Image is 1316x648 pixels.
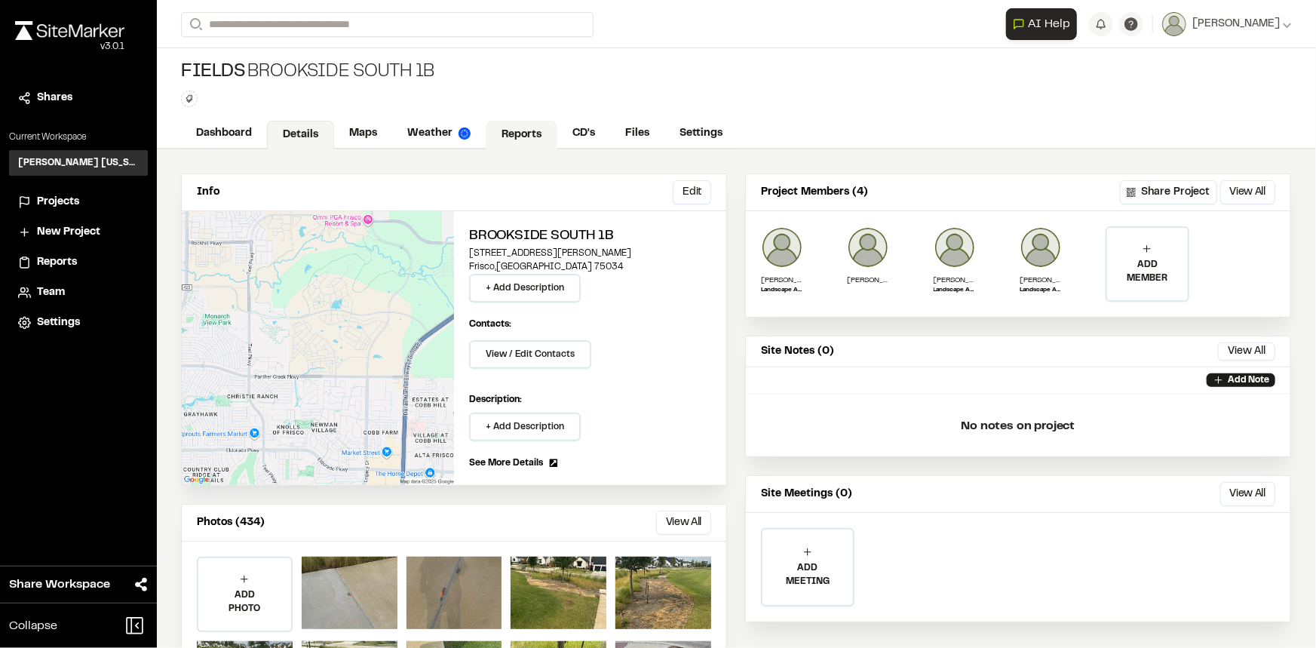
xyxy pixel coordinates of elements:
[181,91,198,107] button: Edit Tags
[1020,286,1062,295] p: Landscape Analyst
[486,121,557,149] a: Reports
[469,247,711,260] p: [STREET_ADDRESS][PERSON_NAME]
[1020,226,1062,269] img: Paitlyn Anderton
[469,260,711,274] p: Frisco , [GEOGRAPHIC_DATA] 75034
[557,119,610,148] a: CD's
[1028,15,1070,33] span: AI Help
[9,617,57,635] span: Collapse
[656,511,711,535] button: View All
[18,224,139,241] a: New Project
[1162,12,1292,36] button: [PERSON_NAME]
[181,60,245,84] span: Fields
[761,184,868,201] p: Project Members (4)
[1220,482,1275,506] button: View All
[664,119,738,148] a: Settings
[469,274,581,303] button: + Add Description
[1162,12,1186,36] img: User
[934,275,976,286] p: [PERSON_NAME]
[267,121,334,149] a: Details
[1192,16,1280,32] span: [PERSON_NAME]
[1220,180,1275,204] button: View All
[459,127,471,140] img: precipai.png
[18,315,139,331] a: Settings
[469,413,581,441] button: + Add Description
[469,226,711,247] h2: Brookside South 1B
[847,226,889,269] img: Samantha Steinkirchner
[18,90,139,106] a: Shares
[758,402,1278,450] p: No notes on project
[1120,180,1217,204] button: Share Project
[37,194,79,210] span: Projects
[37,254,77,271] span: Reports
[18,156,139,170] h3: [PERSON_NAME] [US_STATE]
[469,456,543,470] span: See More Details
[37,315,80,331] span: Settings
[847,275,889,286] p: [PERSON_NAME]
[334,119,392,148] a: Maps
[198,588,291,616] p: ADD PHOTO
[18,194,139,210] a: Projects
[673,180,711,204] button: Edit
[37,224,100,241] span: New Project
[37,284,65,301] span: Team
[469,393,711,407] p: Description:
[1006,8,1077,40] button: Open AI Assistant
[9,131,148,144] p: Current Workspace
[392,119,486,148] a: Weather
[761,275,803,286] p: [PERSON_NAME]
[15,21,124,40] img: rebrand.png
[761,486,852,502] p: Site Meetings (0)
[1228,373,1269,387] p: Add Note
[934,226,976,269] img: Jonathan Campbell
[9,576,110,594] span: Share Workspace
[610,119,664,148] a: Files
[1006,8,1083,40] div: Open AI Assistant
[469,318,511,331] p: Contacts:
[197,514,265,531] p: Photos (434)
[181,119,267,148] a: Dashboard
[1020,275,1062,286] p: [PERSON_NAME]
[761,343,834,360] p: Site Notes (0)
[18,284,139,301] a: Team
[934,286,976,295] p: Landscape Architect
[15,40,124,54] div: Oh geez...please don't...
[762,561,853,588] p: ADD MEETING
[1218,342,1275,361] button: View All
[761,226,803,269] img: Ben Greiner
[761,286,803,295] p: Landscape Architect Analyst
[469,340,591,369] button: View / Edit Contacts
[197,184,219,201] p: Info
[1107,258,1187,285] p: ADD MEMBER
[181,60,434,84] div: Brookside South 1B
[37,90,72,106] span: Shares
[181,12,208,37] button: Search
[18,254,139,271] a: Reports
